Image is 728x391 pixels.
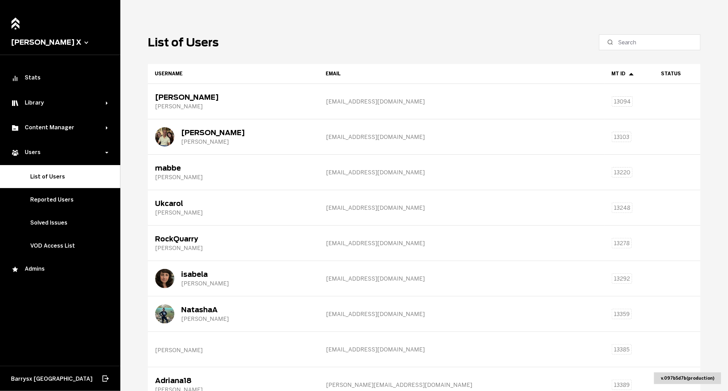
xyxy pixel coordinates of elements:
[181,316,229,322] div: [PERSON_NAME]
[326,205,425,211] span: [EMAIL_ADDRESS][DOMAIN_NAME]
[148,84,700,119] tr: [PERSON_NAME][PERSON_NAME][EMAIL_ADDRESS][DOMAIN_NAME]13094
[148,332,700,367] tr: [PERSON_NAME][EMAIL_ADDRESS][DOMAIN_NAME]13385
[11,74,109,83] div: Stats
[9,14,22,29] a: Home
[654,372,721,384] div: v. 097b5d7b ( production )
[611,71,647,77] div: MT ID
[614,311,630,317] span: 13359
[155,103,219,110] div: [PERSON_NAME]
[618,38,686,46] input: Search
[614,134,629,140] span: 13103
[155,304,174,324] img: NatashaA
[155,93,219,101] div: [PERSON_NAME]
[614,382,630,388] span: 13389
[148,119,700,155] tr: mbaaronson[PERSON_NAME][PERSON_NAME][EMAIL_ADDRESS][DOMAIN_NAME]13103
[326,346,425,353] span: [EMAIL_ADDRESS][DOMAIN_NAME]
[181,270,229,279] div: isabela
[326,98,425,105] span: [EMAIL_ADDRESS][DOMAIN_NAME]
[326,169,425,176] span: [EMAIL_ADDRESS][DOMAIN_NAME]
[155,127,174,146] img: mbaaronson
[148,155,700,190] tr: mabbe[PERSON_NAME][EMAIL_ADDRESS][DOMAIN_NAME]13220
[148,190,700,226] tr: Ukcarol[PERSON_NAME][EMAIL_ADDRESS][DOMAIN_NAME]13248
[326,275,425,282] span: [EMAIL_ADDRESS][DOMAIN_NAME]
[155,174,203,181] div: [PERSON_NAME]
[326,311,425,317] span: [EMAIL_ADDRESS][DOMAIN_NAME]
[614,240,630,247] span: 13278
[181,280,229,287] div: [PERSON_NAME]
[605,64,654,84] th: Toggle SortBy
[148,296,700,332] tr: NatashaANatashaA[PERSON_NAME][EMAIL_ADDRESS][DOMAIN_NAME]13359
[11,124,106,132] div: Content Manager
[155,164,203,172] div: mabbe
[155,377,203,385] div: Adriana18
[155,245,203,251] div: [PERSON_NAME]
[155,199,203,208] div: Ukcarol
[155,209,203,216] div: [PERSON_NAME]
[614,169,630,176] span: 13220
[181,306,229,314] div: NatashaA
[155,235,203,243] div: RockQuarry
[11,99,106,107] div: Library
[148,36,219,49] h1: List of Users
[11,38,109,46] button: [PERSON_NAME] X
[181,129,245,137] div: [PERSON_NAME]
[148,261,700,296] tr: isabelaisabela[PERSON_NAME][EMAIL_ADDRESS][DOMAIN_NAME]13292
[654,64,700,84] th: Status
[319,64,605,84] th: Toggle SortBy
[155,347,203,354] div: [PERSON_NAME]
[11,376,93,382] span: Barrysx [GEOGRAPHIC_DATA]
[326,134,425,140] span: [EMAIL_ADDRESS][DOMAIN_NAME]
[155,269,174,288] img: isabela
[614,98,631,105] span: 13094
[148,226,700,261] tr: RockQuarry[PERSON_NAME][EMAIL_ADDRESS][DOMAIN_NAME]13278
[614,205,630,211] span: 13248
[181,139,245,145] div: [PERSON_NAME]
[11,149,106,157] div: Users
[101,371,109,386] button: Log out
[326,382,472,388] span: [PERSON_NAME][EMAIL_ADDRESS][DOMAIN_NAME]
[148,64,319,84] th: Toggle SortBy
[11,265,109,274] div: Admins
[614,346,630,353] span: 13385
[326,240,425,247] span: [EMAIL_ADDRESS][DOMAIN_NAME]
[614,275,630,282] span: 13292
